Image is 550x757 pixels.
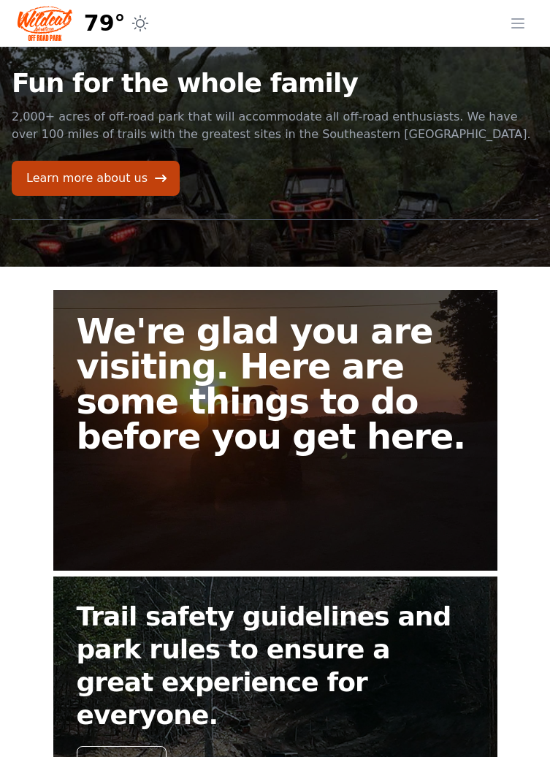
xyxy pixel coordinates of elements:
[84,10,126,37] span: 79°
[12,70,538,96] h1: Fun for the whole family
[77,313,474,454] h2: We're glad you are visiting. Here are some things to do before you get here.
[12,161,180,196] a: Learn more about us
[18,6,72,41] img: Wildcat Logo
[12,108,538,143] p: 2,000+ acres of off-road park that will accommodate all off-road enthusiasts. We have over 100 mi...
[53,290,497,571] a: We're glad you are visiting. Here are some things to do before you get here.
[77,600,474,731] h2: Trail safety guidelines and park rules to ensure a great experience for everyone.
